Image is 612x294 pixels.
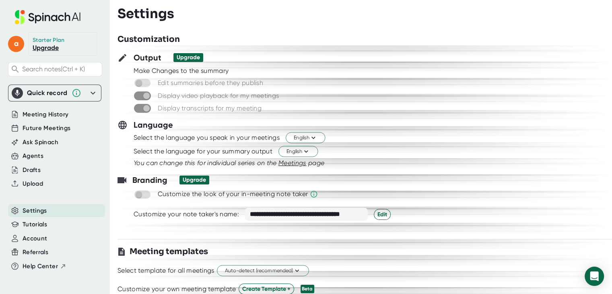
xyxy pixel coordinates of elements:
[134,67,612,75] div: Make Changes to the summary
[23,138,58,147] button: Ask Spinach
[23,166,41,175] button: Drafts
[23,262,58,271] span: Help Center
[158,92,279,100] div: Display video playback for my meetings
[377,210,387,219] span: Edit
[23,151,43,161] button: Agents
[294,134,317,142] span: English
[8,36,24,52] span: a
[23,124,70,133] button: Future Meetings
[134,119,173,131] h3: Language
[278,146,318,157] button: English
[33,44,59,52] a: Upgrade
[585,267,604,286] div: Open Intercom Messenger
[23,248,48,257] button: Referrals
[177,54,200,61] div: Upgrade
[286,133,325,143] button: English
[134,147,272,155] div: Select the language for your summary output
[158,79,263,87] div: Edit summaries before they publish
[134,52,161,64] h3: Output
[134,134,280,142] div: Select the language you speak in your meetings
[23,220,47,229] button: Tutorials
[12,85,98,101] div: Quick record
[278,158,307,168] button: Meetings
[278,159,307,167] span: Meetings
[22,65,85,73] span: Search notes (Ctrl + K)
[242,285,291,293] span: Create Template +
[23,206,47,215] button: Settings
[23,234,47,243] button: Account
[117,33,180,46] h3: Customization
[158,190,308,198] div: Customize the look of your in-meeting note taker
[23,262,66,271] button: Help Center
[23,110,68,119] button: Meeting History
[183,176,206,184] div: Upgrade
[23,179,43,188] button: Upload
[117,6,174,21] h3: Settings
[117,267,214,275] div: Select template for all meetings
[301,285,314,293] div: Beta
[117,285,236,293] div: Customize your own meeting template
[158,104,262,112] div: Display transcripts for my meeting
[134,159,324,167] i: You can change this for individual series on the page
[132,174,167,186] h3: Branding
[27,89,68,97] div: Quick record
[134,210,239,218] div: Customize your note taker's name:
[130,246,208,258] h3: Meeting templates
[286,148,310,155] span: English
[33,37,65,44] div: Starter Plan
[217,265,309,276] button: Auto-detect (recommended)
[225,267,301,275] span: Auto-detect (recommended)
[374,209,391,220] button: Edit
